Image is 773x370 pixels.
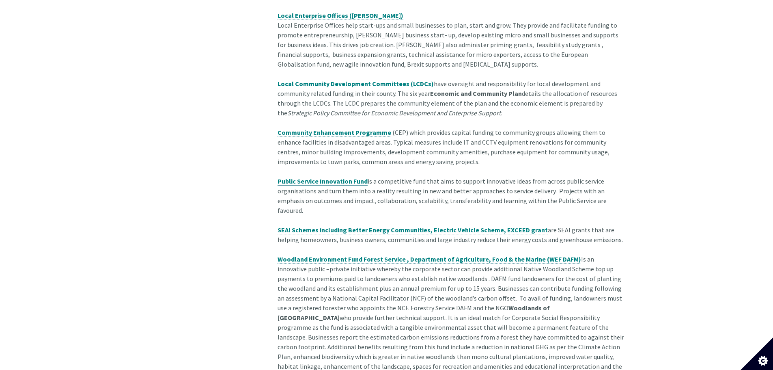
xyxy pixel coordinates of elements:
[430,89,522,97] strong: Economic and Community Plan
[278,80,434,88] a: Local Community Development Committees (LCDCs)
[278,304,550,322] strong: Woodlands of [GEOGRAPHIC_DATA]
[741,338,773,370] button: Set cookie preferences
[278,128,391,137] a: Community Enhancement Programme
[278,177,368,186] a: Public Service Innovation Fund
[278,226,548,234] a: SEAI Schemes including Better Energy Communities, Electric Vehicle Scheme, EXCEED grant
[278,11,403,19] strong: Local Enterprise Offices ([PERSON_NAME])
[278,128,391,136] span: Community Enhancement Programme
[278,11,403,20] a: Local Enterprise Offices ([PERSON_NAME])
[287,109,501,117] em: Strategic Policy Committee for Economic Development and Enterprise Support
[278,177,368,185] strong: Public Service Innovation Fund
[278,255,581,264] a: Woodland Environment Fund Forest Service , Department of Agriculture, Food & the Marine (WEF DAFM)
